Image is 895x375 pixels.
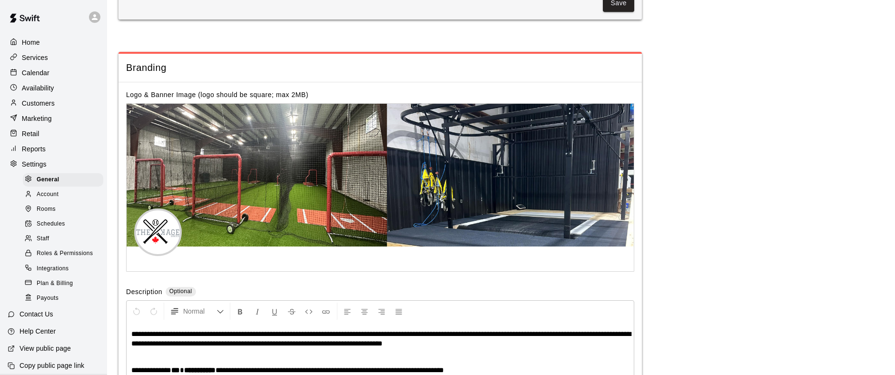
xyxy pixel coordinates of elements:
p: Copy public page link [20,361,84,370]
div: Account [23,188,103,201]
button: Format Italics [249,303,266,320]
label: Logo & Banner Image (logo should be square; max 2MB) [126,91,308,99]
a: Plan & Billing [23,276,107,291]
span: Staff [37,234,49,244]
p: Customers [22,99,55,108]
div: Plan & Billing [23,277,103,290]
a: Payouts [23,291,107,306]
div: Roles & Permissions [23,247,103,260]
button: Formatting Options [166,303,228,320]
div: General [23,173,103,187]
a: General [23,172,107,187]
span: General [37,175,59,185]
a: Schedules [23,217,107,232]
a: Home [8,35,99,49]
p: Marketing [22,114,52,123]
a: Calendar [8,66,99,80]
a: Integrations [23,261,107,276]
button: Undo [128,303,145,320]
label: Description [126,287,162,298]
p: Home [22,38,40,47]
button: Center Align [356,303,373,320]
a: Retail [8,127,99,141]
button: Insert Link [318,303,334,320]
a: Availability [8,81,99,95]
a: Rooms [23,202,107,217]
a: Staff [23,232,107,247]
a: Reports [8,142,99,156]
a: Customers [8,96,99,110]
p: Availability [22,83,54,93]
span: Branding [126,61,634,74]
a: Services [8,50,99,65]
div: Integrations [23,262,103,276]
div: Payouts [23,292,103,305]
button: Insert Code [301,303,317,320]
button: Left Align [339,303,355,320]
button: Right Align [374,303,390,320]
button: Redo [146,303,162,320]
a: Roles & Permissions [23,247,107,261]
span: Optional [169,288,192,295]
a: Marketing [8,111,99,126]
span: Account [37,190,59,199]
p: Help Center [20,326,56,336]
p: Retail [22,129,39,138]
span: Rooms [37,205,56,214]
a: Settings [8,157,99,171]
p: Settings [22,159,47,169]
p: View public page [20,344,71,353]
p: Calendar [22,68,49,78]
div: Rooms [23,203,103,216]
div: Schedules [23,217,103,231]
span: Schedules [37,219,65,229]
p: Services [22,53,48,62]
div: Staff [23,232,103,246]
span: Roles & Permissions [37,249,93,258]
p: Contact Us [20,309,53,319]
a: Account [23,187,107,202]
p: Reports [22,144,46,154]
button: Format Bold [232,303,248,320]
span: Normal [183,306,216,316]
span: Payouts [37,294,59,303]
button: Justify Align [391,303,407,320]
span: Integrations [37,264,69,274]
span: Plan & Billing [37,279,73,288]
button: Format Underline [266,303,283,320]
button: Format Strikethrough [284,303,300,320]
